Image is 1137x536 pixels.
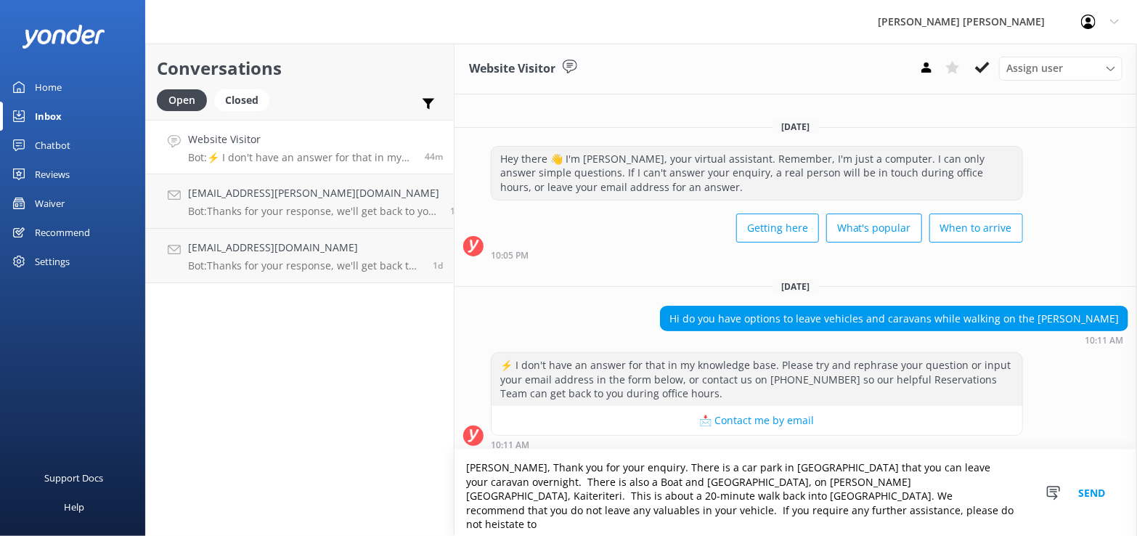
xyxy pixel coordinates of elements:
p: Bot: Thanks for your response, we'll get back to you as soon as we can during opening hours. [188,205,439,218]
h3: Website Visitor [469,60,555,78]
div: Chatbot [35,131,70,160]
div: Open [157,89,207,111]
span: Assign user [1006,60,1063,76]
a: Website VisitorBot:⚡ I don't have an answer for that in my knowledge base. Please try and rephras... [146,120,454,174]
strong: 10:05 PM [491,251,529,260]
span: Aug 22 2025 03:23pm (UTC +12:00) Pacific/Auckland [433,259,443,272]
button: 📩 Contact me by email [492,406,1022,435]
img: yonder-white-logo.png [22,25,105,49]
h4: Website Visitor [188,131,414,147]
p: Bot: Thanks for your response, we'll get back to you as soon as we can during opening hours. [188,259,422,272]
button: What's popular [826,214,922,243]
a: Open [157,92,214,107]
div: Home [35,73,62,102]
a: Closed [214,92,277,107]
button: Send [1064,450,1119,536]
button: When to arrive [929,214,1023,243]
p: Bot: ⚡ I don't have an answer for that in my knowledge base. Please try and rephrase your questio... [188,151,414,164]
a: [EMAIL_ADDRESS][DOMAIN_NAME]Bot:Thanks for your response, we'll get back to you as soon as we can... [146,229,454,283]
div: Settings [35,247,70,276]
div: ⚡ I don't have an answer for that in my knowledge base. Please try and rephrase your question or ... [492,353,1022,406]
textarea: [PERSON_NAME], Thank you for your enquiry. There is a car park in [GEOGRAPHIC_DATA] that you can ... [455,450,1137,536]
div: Closed [214,89,269,111]
h4: [EMAIL_ADDRESS][DOMAIN_NAME] [188,240,422,256]
a: [EMAIL_ADDRESS][PERSON_NAME][DOMAIN_NAME]Bot:Thanks for your response, we'll get back to you as s... [146,174,454,229]
div: Inbox [35,102,62,131]
div: Help [64,492,84,521]
span: Aug 23 2025 11:06pm (UTC +12:00) Pacific/Auckland [450,205,466,217]
div: Aug 24 2025 10:11am (UTC +12:00) Pacific/Auckland [491,439,1023,450]
span: [DATE] [773,121,819,133]
div: Aug 24 2025 10:11am (UTC +12:00) Pacific/Auckland [660,335,1128,345]
h4: [EMAIL_ADDRESS][PERSON_NAME][DOMAIN_NAME] [188,185,439,201]
div: Recommend [35,218,90,247]
div: Waiver [35,189,65,218]
span: Aug 24 2025 10:11am (UTC +12:00) Pacific/Auckland [425,150,443,163]
div: Aug 22 2025 10:05pm (UTC +12:00) Pacific/Auckland [491,250,1023,260]
span: [DATE] [773,280,819,293]
button: Getting here [736,214,819,243]
div: Reviews [35,160,70,189]
strong: 10:11 AM [491,441,529,450]
h2: Conversations [157,54,443,82]
div: Hi do you have options to leave vehicles and caravans while walking on the [PERSON_NAME] [661,306,1128,331]
div: Assign User [999,57,1122,80]
div: Hey there 👋 I'm [PERSON_NAME], your virtual assistant. Remember, I'm just a computer. I can only ... [492,147,1022,200]
div: Support Docs [45,463,104,492]
strong: 10:11 AM [1085,336,1123,345]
